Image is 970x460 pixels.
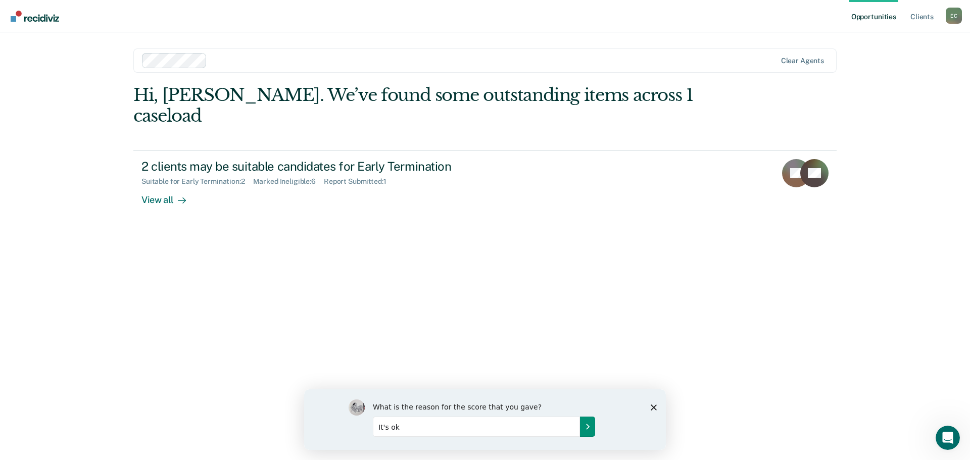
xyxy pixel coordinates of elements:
[946,8,962,24] button: Profile dropdown button
[304,389,666,450] iframe: Survey by Kim from Recidiviz
[781,57,824,65] div: Clear agents
[133,85,696,126] div: Hi, [PERSON_NAME]. We’ve found some outstanding items across 1 caseload
[936,426,960,450] iframe: Intercom live chat
[253,177,324,186] div: Marked Ineligible : 6
[11,11,59,22] img: Recidiviz
[141,186,198,206] div: View all
[324,177,395,186] div: Report Submitted : 1
[141,159,496,174] div: 2 clients may be suitable candidates for Early Termination
[141,177,253,186] div: Suitable for Early Termination : 2
[133,150,837,230] a: 2 clients may be suitable candidates for Early TerminationSuitable for Early Termination:2Marked ...
[946,8,962,24] div: E C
